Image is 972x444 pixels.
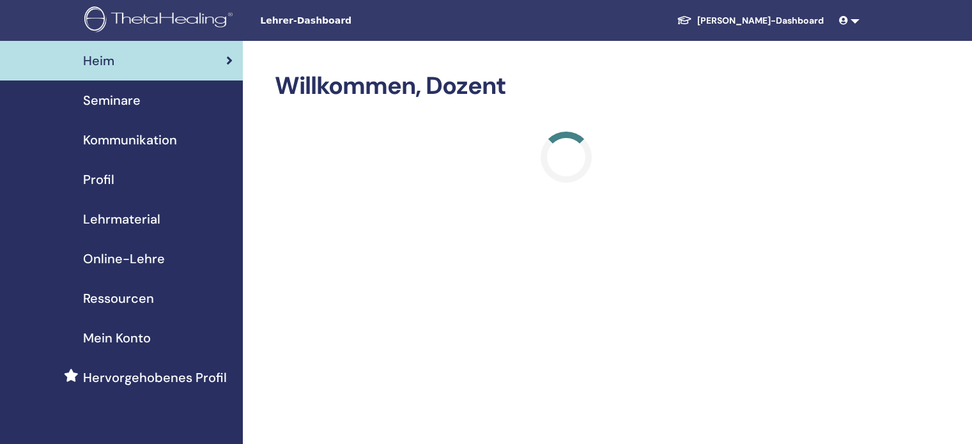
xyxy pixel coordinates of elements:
a: [PERSON_NAME]-Dashboard [667,9,834,33]
h2: Willkommen, Dozent [275,72,857,101]
span: Ressourcen [83,289,154,308]
span: Heim [83,51,114,70]
span: Hervorgehobenes Profil [83,368,227,387]
span: Lehrer-Dashboard [260,14,452,27]
span: Online-Lehre [83,249,165,268]
span: Kommunikation [83,130,177,149]
span: Seminare [83,91,141,110]
span: Mein Konto [83,328,151,348]
img: graduation-cap-white.svg [677,15,692,26]
img: logo.png [84,6,237,35]
span: Lehrmaterial [83,210,160,229]
span: Profil [83,170,114,189]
